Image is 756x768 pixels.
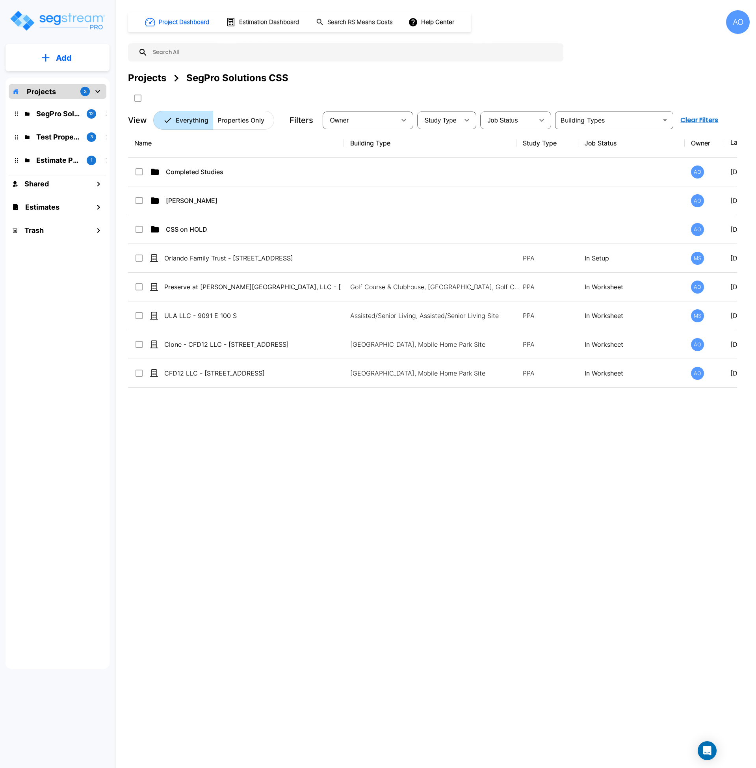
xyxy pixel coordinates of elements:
p: [PERSON_NAME] [166,196,342,205]
h1: Project Dashboard [159,18,209,27]
p: CFD12 LLC - [STREET_ADDRESS] [164,368,341,378]
button: Everything [153,111,213,130]
p: In Setup [585,253,678,263]
p: Filters [290,114,313,126]
div: SegPro Solutions CSS [186,71,288,85]
button: SelectAll [130,90,146,106]
p: PPA [523,311,572,320]
p: PPA [523,253,572,263]
p: Preserve at [PERSON_NAME][GEOGRAPHIC_DATA], LLC - [STREET_ADDRESS] [164,282,341,292]
p: Completed Studies [166,167,342,177]
span: Study Type [424,117,456,124]
th: Owner [685,129,724,158]
p: In Worksheet [585,311,678,320]
button: Project Dashboard [142,13,214,31]
th: Name [128,129,344,158]
div: Select [324,109,396,131]
div: AO [691,166,704,179]
button: Add [6,46,110,69]
input: Building Types [557,115,658,126]
div: Open Intercom Messenger [698,741,717,760]
p: Everything [176,115,208,125]
p: Estimate Property [36,155,80,166]
p: 3 [90,134,93,140]
th: Job Status [578,129,685,158]
p: 1 [91,157,93,164]
p: Properties Only [217,115,264,125]
div: Select [419,109,459,131]
p: [GEOGRAPHIC_DATA], Mobile Home Park Site [350,368,523,378]
input: Search All [148,43,559,61]
div: AO [691,281,704,294]
p: Assisted/Senior Living, Assisted/Senior Living Site [350,311,523,320]
p: 3 [84,88,87,95]
button: Help Center [407,15,457,30]
h1: Estimates [25,202,59,212]
button: Clear Filters [677,112,721,128]
th: Building Type [344,129,516,158]
div: AO [726,10,750,34]
p: Golf Course & Clubhouse, [GEOGRAPHIC_DATA], Golf Course Site [350,282,523,292]
h1: Estimation Dashboard [239,18,299,27]
span: Owner [330,117,349,124]
p: Test Property Folder [36,132,80,142]
p: [GEOGRAPHIC_DATA], Mobile Home Park Site [350,340,523,349]
div: Projects [128,71,166,85]
button: Estimation Dashboard [223,14,303,30]
div: MS [691,309,704,322]
p: CSS on HOLD [166,225,342,234]
div: MS [691,252,704,265]
div: AO [691,367,704,380]
p: View [128,114,147,126]
p: SegPro Solutions CSS [36,108,80,119]
p: 12 [89,110,94,117]
p: PPA [523,368,572,378]
div: AO [691,338,704,351]
p: Orlando Family Trust - [STREET_ADDRESS] [164,253,341,263]
p: In Worksheet [585,368,678,378]
button: Open [659,115,671,126]
h1: Shared [24,179,49,189]
p: ULA LLC - 9091 E 100 S [164,311,341,320]
div: AO [691,223,704,236]
p: Projects [27,86,56,97]
p: Clone - CFD12 LLC - [STREET_ADDRESS] [164,340,341,349]
h1: Search RS Means Costs [327,18,393,27]
h1: Trash [24,225,44,236]
p: PPA [523,282,572,292]
div: Platform [153,111,274,130]
img: Logo [9,9,106,32]
button: Search RS Means Costs [313,15,397,30]
div: AO [691,194,704,207]
p: PPA [523,340,572,349]
p: In Worksheet [585,282,678,292]
span: Job Status [487,117,518,124]
p: In Worksheet [585,340,678,349]
div: Select [482,109,534,131]
th: Study Type [516,129,578,158]
button: Properties Only [213,111,274,130]
p: Add [56,52,72,64]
